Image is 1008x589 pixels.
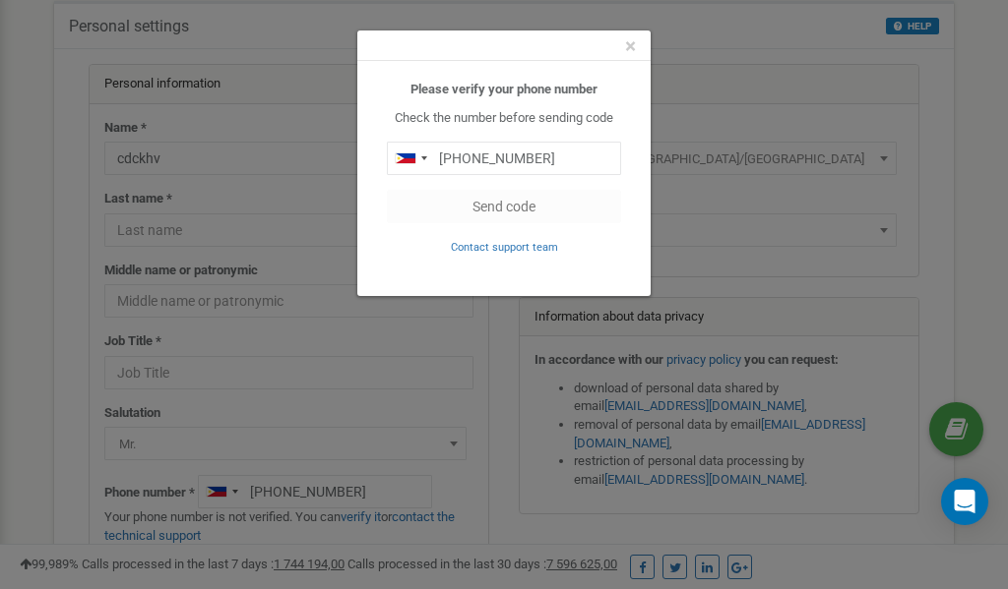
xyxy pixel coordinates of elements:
[387,142,621,175] input: 0905 123 4567
[388,143,433,174] div: Telephone country code
[387,190,621,223] button: Send code
[451,239,558,254] a: Contact support team
[941,478,988,525] div: Open Intercom Messenger
[387,109,621,128] p: Check the number before sending code
[625,34,636,58] span: ×
[451,241,558,254] small: Contact support team
[625,36,636,57] button: Close
[410,82,598,96] b: Please verify your phone number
